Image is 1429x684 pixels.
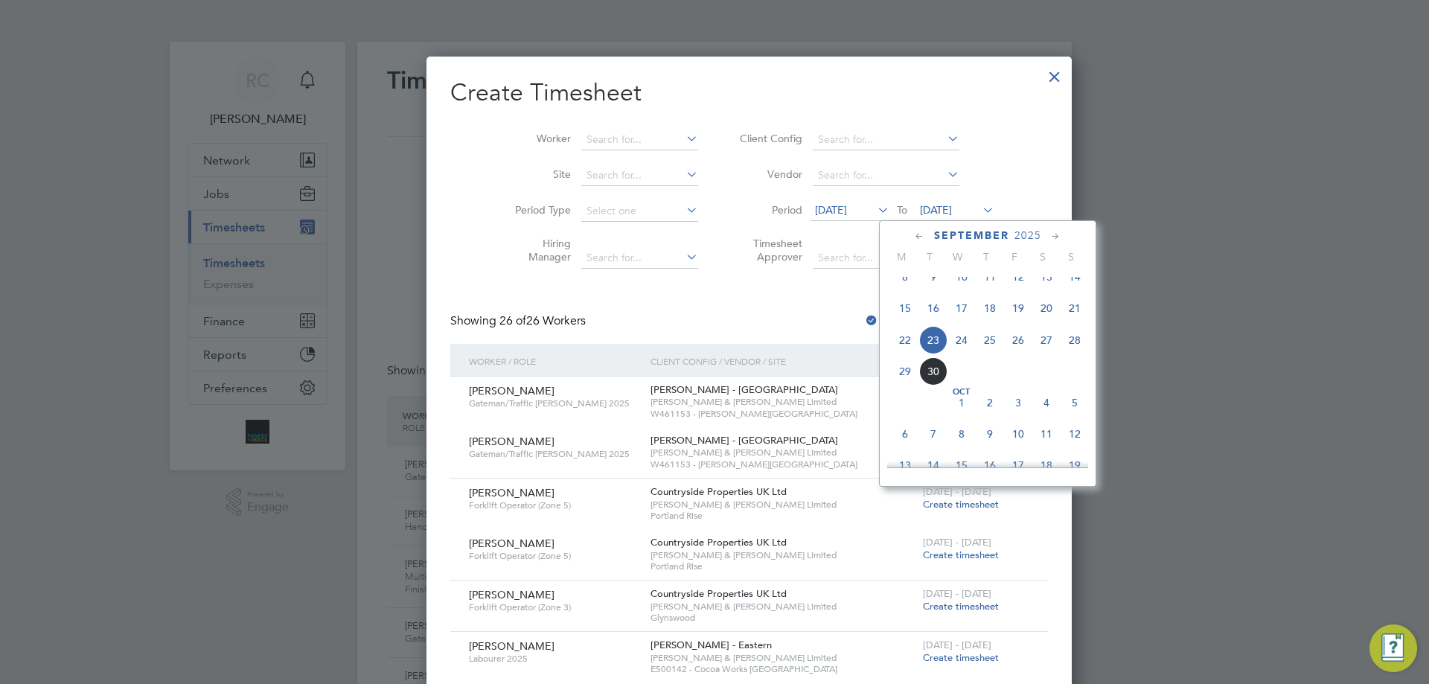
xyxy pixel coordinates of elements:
[923,485,991,498] span: [DATE] - [DATE]
[1032,389,1061,417] span: 4
[1004,420,1032,448] span: 10
[504,167,571,181] label: Site
[919,420,947,448] span: 7
[1004,451,1032,479] span: 17
[976,389,1004,417] span: 2
[923,651,999,664] span: Create timesheet
[1000,250,1029,263] span: F
[469,435,554,448] span: [PERSON_NAME]
[1061,389,1089,417] span: 5
[972,250,1000,263] span: T
[1032,451,1061,479] span: 18
[469,448,639,460] span: Gateman/Traffic [PERSON_NAME] 2025
[504,203,571,217] label: Period Type
[1032,420,1061,448] span: 11
[650,434,838,447] span: [PERSON_NAME] - [GEOGRAPHIC_DATA]
[469,588,554,601] span: [PERSON_NAME]
[735,132,802,145] label: Client Config
[919,294,947,322] span: 16
[920,203,952,217] span: [DATE]
[891,263,919,291] span: 8
[650,383,838,396] span: [PERSON_NAME] - [GEOGRAPHIC_DATA]
[469,486,554,499] span: [PERSON_NAME]
[923,498,999,511] span: Create timesheet
[919,263,947,291] span: 9
[947,389,976,396] span: Oct
[1061,263,1089,291] span: 14
[650,447,915,458] span: [PERSON_NAME] & [PERSON_NAME] Limited
[1032,263,1061,291] span: 13
[1057,250,1085,263] span: S
[469,601,639,613] span: Forklift Operator (Zone 3)
[944,250,972,263] span: W
[581,201,698,222] input: Select one
[947,263,976,291] span: 10
[469,550,639,562] span: Forklift Operator (Zone 5)
[650,499,915,511] span: [PERSON_NAME] & [PERSON_NAME] Limited
[469,653,639,665] span: Labourer 2025
[813,248,959,269] input: Search for...
[499,313,586,328] span: 26 Workers
[891,420,919,448] span: 6
[976,294,1004,322] span: 18
[892,200,912,220] span: To
[735,237,802,263] label: Timesheet Approver
[976,451,1004,479] span: 16
[976,263,1004,291] span: 11
[735,167,802,181] label: Vendor
[581,130,698,150] input: Search for...
[735,203,802,217] label: Period
[915,250,944,263] span: T
[923,536,991,549] span: [DATE] - [DATE]
[650,587,787,600] span: Countryside Properties UK Ltd
[919,357,947,386] span: 30
[1032,326,1061,354] span: 27
[1014,229,1041,242] span: 2025
[504,132,571,145] label: Worker
[891,294,919,322] span: 15
[891,451,919,479] span: 13
[504,237,571,263] label: Hiring Manager
[891,357,919,386] span: 29
[934,229,1009,242] span: September
[947,451,976,479] span: 15
[650,601,915,613] span: [PERSON_NAME] & [PERSON_NAME] Limited
[450,77,1048,109] h2: Create Timesheet
[1061,420,1089,448] span: 12
[1004,294,1032,322] span: 19
[1061,294,1089,322] span: 21
[650,549,915,561] span: [PERSON_NAME] & [PERSON_NAME] Limited
[1004,263,1032,291] span: 12
[923,639,991,651] span: [DATE] - [DATE]
[650,408,915,420] span: W461153 - [PERSON_NAME][GEOGRAPHIC_DATA]
[1004,326,1032,354] span: 26
[864,313,1015,328] label: Hide created timesheets
[650,396,915,408] span: [PERSON_NAME] & [PERSON_NAME] Limited
[581,165,698,186] input: Search for...
[947,326,976,354] span: 24
[1004,389,1032,417] span: 3
[650,652,915,664] span: [PERSON_NAME] & [PERSON_NAME] Limited
[450,313,589,329] div: Showing
[650,510,915,522] span: Portland Rise
[947,389,976,417] span: 1
[815,203,847,217] span: [DATE]
[469,384,554,397] span: [PERSON_NAME]
[1369,624,1417,672] button: Engage Resource Center
[919,326,947,354] span: 23
[469,537,554,550] span: [PERSON_NAME]
[650,536,787,549] span: Countryside Properties UK Ltd
[887,250,915,263] span: M
[891,326,919,354] span: 22
[813,165,959,186] input: Search for...
[923,600,999,613] span: Create timesheet
[976,420,1004,448] span: 9
[650,560,915,572] span: Portland Rise
[1032,294,1061,322] span: 20
[1061,451,1089,479] span: 19
[650,612,915,624] span: Glynswood
[923,587,991,600] span: [DATE] - [DATE]
[919,451,947,479] span: 14
[650,485,787,498] span: Countryside Properties UK Ltd
[1029,250,1057,263] span: S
